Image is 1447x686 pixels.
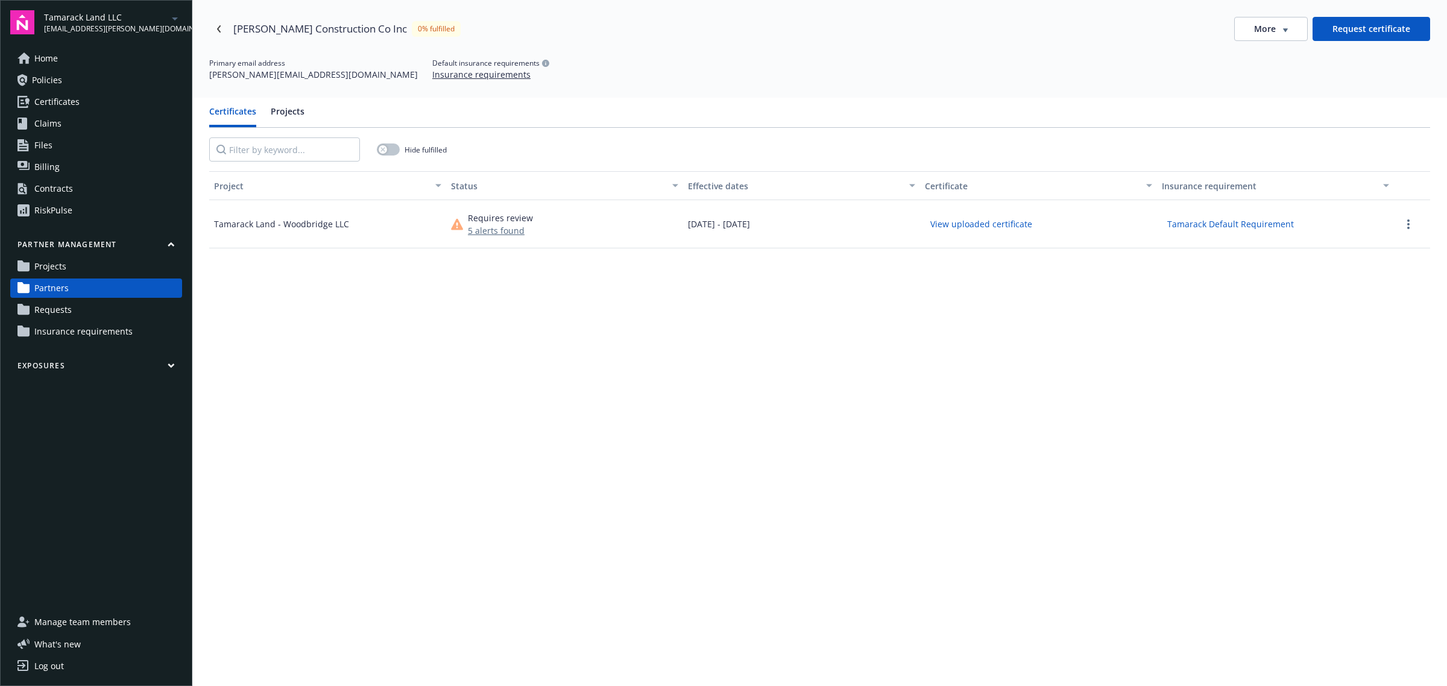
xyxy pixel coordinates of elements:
[44,24,168,34] span: [EMAIL_ADDRESS][PERSON_NAME][DOMAIN_NAME]
[405,145,447,155] span: Hide fulfilled
[1401,217,1416,231] a: more
[688,218,750,230] div: [DATE] - [DATE]
[10,179,182,198] a: Contracts
[34,157,60,177] span: Billing
[168,11,182,25] a: arrowDropDown
[688,180,902,192] div: Effective dates
[10,201,182,220] a: RiskPulse
[468,224,533,237] button: 5 alerts found
[468,212,533,224] div: Requires review
[10,10,34,34] img: navigator-logo.svg
[920,171,1157,200] button: Certificate
[10,136,182,155] a: Files
[34,656,64,676] div: Log out
[683,171,920,200] button: Effective dates
[10,257,182,276] a: Projects
[209,58,418,68] div: Primary email address
[1157,171,1394,200] button: Insurance requirement
[209,137,360,162] input: Filter by keyword...
[1162,215,1299,233] button: Tamarack Default Requirement
[34,612,131,632] span: Manage team members
[925,180,1139,192] div: Certificate
[432,58,549,68] div: Default insurance requirements
[10,360,182,376] button: Exposures
[44,10,182,34] button: Tamarack Land LLC[EMAIL_ADDRESS][PERSON_NAME][DOMAIN_NAME]arrowDropDown
[1162,180,1376,192] div: Insurance requirement
[233,21,407,37] div: [PERSON_NAME] Construction Co Inc
[10,49,182,68] a: Home
[209,19,229,39] a: Navigate back
[10,71,182,90] a: Policies
[412,21,461,36] div: 0% fulfilled
[214,180,428,192] div: Project
[925,215,1038,233] button: View uploaded certificate
[34,322,133,341] span: Insurance requirements
[1313,17,1430,41] button: Request certificate
[1254,23,1276,35] span: More
[34,114,61,133] span: Claims
[34,300,72,319] span: Requests
[34,136,52,155] span: Files
[214,218,349,230] div: Tamarack Land - Woodbridge LLC
[34,278,69,298] span: Partners
[34,179,73,198] div: Contracts
[10,114,182,133] a: Claims
[34,92,80,112] span: Certificates
[209,171,446,200] button: Project
[10,322,182,341] a: Insurance requirements
[10,612,182,632] a: Manage team members
[451,180,665,192] div: Status
[209,105,256,127] button: Certificates
[34,638,81,650] span: What ' s new
[209,68,418,81] div: [PERSON_NAME][EMAIL_ADDRESS][DOMAIN_NAME]
[44,11,168,24] span: Tamarack Land LLC
[10,300,182,319] a: Requests
[34,49,58,68] span: Home
[10,638,100,650] button: What's new
[34,201,72,220] div: RiskPulse
[32,71,62,90] span: Policies
[1234,17,1308,41] button: More
[446,171,683,200] button: Status
[10,92,182,112] a: Certificates
[271,105,304,127] button: Projects
[432,68,531,81] button: Insurance requirements
[10,239,182,254] button: Partner management
[34,257,66,276] span: Projects
[10,157,182,177] a: Billing
[10,278,182,298] a: Partners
